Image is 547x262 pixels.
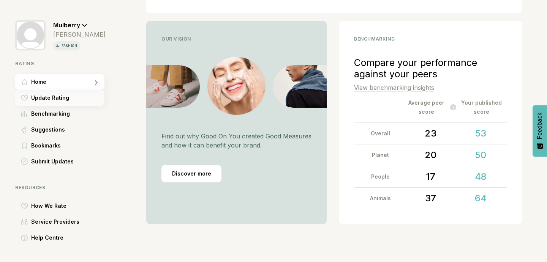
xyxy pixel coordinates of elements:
[15,106,106,122] a: BenchmarkingBenchmarking
[31,77,46,86] span: Home
[15,214,106,230] a: Service ProvidersService Providers
[21,111,27,117] img: Benchmarking
[15,61,106,66] div: Rating
[31,141,61,150] span: Bookmarks
[31,157,74,166] span: Submit Updates
[15,185,106,190] div: Resources
[354,36,507,42] div: benchmarking
[161,165,221,182] div: Discover more
[514,229,539,254] iframe: Website support platform help button
[15,198,106,214] a: How We RateHow We Rate
[21,126,28,133] img: Suggestions
[55,43,60,48] img: vertical icon
[21,158,28,165] img: Submit Updates
[457,144,504,166] div: 50
[31,217,79,226] span: Service Providers
[21,79,28,85] img: Home
[536,113,543,139] span: Feedback
[31,93,69,102] span: Update Rating
[15,138,106,154] a: BookmarksBookmarks
[53,21,80,29] span: Mulberry
[407,144,454,166] div: 20
[357,123,404,144] div: Overall
[31,233,63,242] span: Help Centre
[53,31,106,38] div: [PERSON_NAME]
[15,230,106,246] a: Help CentreHelp Centre
[21,219,28,225] img: Service Providers
[407,166,454,187] div: 17
[457,123,504,144] div: 53
[15,122,106,138] a: SuggestionsSuggestions
[405,98,456,116] div: Average peer score
[31,201,66,210] span: How We Rate
[22,143,27,149] img: Bookmarks
[457,188,504,209] div: 64
[457,166,504,187] div: 48
[533,105,547,157] button: Feedback - Show survey
[357,188,404,209] div: Animals
[21,95,28,101] img: Update Rating
[60,43,79,49] p: fashion
[21,234,28,242] img: Help Centre
[146,65,200,108] img: Vision
[207,57,266,115] img: Vision
[354,57,507,80] div: Compare your performance against your peers
[31,125,65,134] span: Suggestions
[15,74,106,90] a: HomeHome
[31,109,70,118] span: Benchmarking
[21,203,28,209] img: How We Rate
[357,166,404,187] div: People
[456,98,507,116] div: Your published score
[407,123,454,144] div: 23
[354,84,434,91] a: View benchmarking insights
[161,36,311,42] div: Our Vision
[161,132,311,150] p: Find out why Good On You created Good Measures and how it can benefit your brand.
[273,65,327,108] img: Vision
[407,188,454,209] div: 37
[357,144,404,166] div: Planet
[15,154,106,169] a: Submit UpdatesSubmit Updates
[15,90,106,106] a: Update RatingUpdate Rating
